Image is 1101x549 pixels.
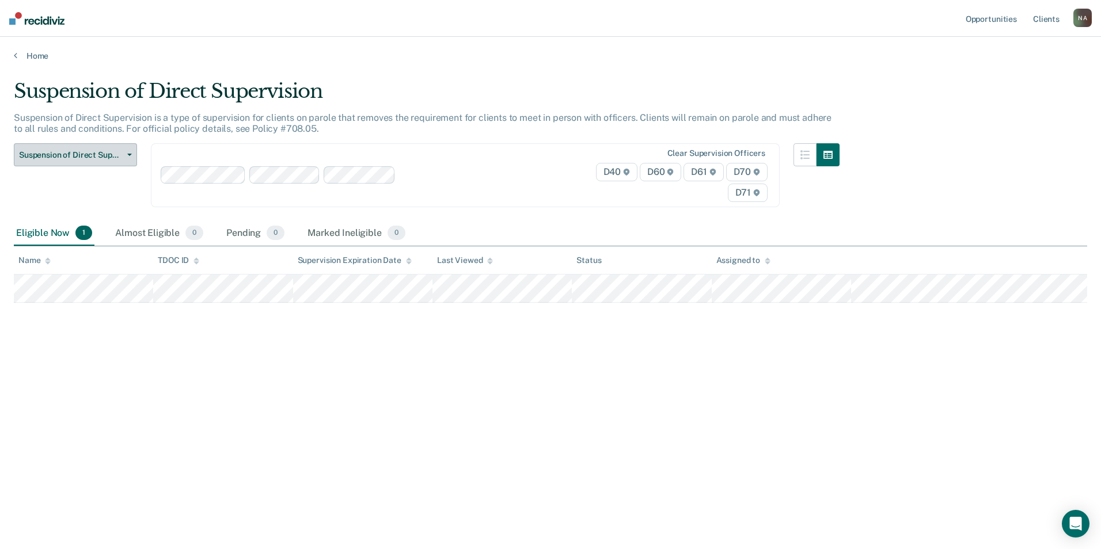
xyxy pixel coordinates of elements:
button: NA [1073,9,1092,27]
p: Suspension of Direct Supervision is a type of supervision for clients on parole that removes the ... [14,112,832,134]
button: Suspension of Direct Supervision [14,143,137,166]
div: Status [576,256,601,265]
div: Name [18,256,51,265]
div: Supervision Expiration Date [298,256,412,265]
span: 0 [267,226,284,241]
div: Last Viewed [437,256,493,265]
span: 1 [75,226,92,241]
span: D61 [684,163,723,181]
div: Almost Eligible0 [113,221,206,246]
div: TDOC ID [158,256,199,265]
div: Open Intercom Messenger [1062,510,1089,537]
div: N A [1073,9,1092,27]
div: Eligible Now1 [14,221,94,246]
span: D70 [726,163,768,181]
img: Recidiviz [9,12,64,25]
span: D40 [596,163,637,181]
div: Clear supervision officers [667,148,765,158]
div: Pending0 [224,221,287,246]
span: Suspension of Direct Supervision [19,150,123,160]
span: 0 [185,226,203,241]
span: D60 [640,163,681,181]
div: Suspension of Direct Supervision [14,79,840,112]
div: Marked Ineligible0 [305,221,408,246]
span: 0 [388,226,405,241]
span: D71 [728,184,768,202]
a: Home [14,51,1087,61]
div: Assigned to [716,256,770,265]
